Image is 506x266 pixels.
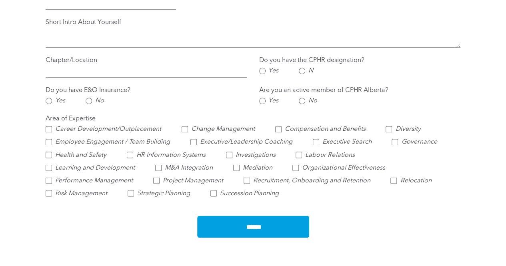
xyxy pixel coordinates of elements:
[46,190,52,196] input: Risk Management
[401,138,437,146] span: Governance
[296,152,302,158] input: Labour Relations
[259,87,460,94] label: Are you an active member of CPHR Alberta?
[308,67,313,75] span: N
[46,177,52,184] input: Performance Management
[386,126,392,132] input: Diversity
[46,164,52,171] input: Learning and Development
[55,164,135,172] span: Learning and Development
[220,190,278,197] span: Succession Planning
[55,151,106,159] span: Health and Safety
[153,177,160,184] input: Project Management
[299,68,305,74] input: N
[55,177,133,184] span: Performance Management
[200,138,292,146] span: Executive/Leadership Coaching
[313,139,319,145] input: Executive Search
[299,98,305,104] input: No
[136,151,206,159] span: HR Information Systems
[292,164,299,171] input: Organizational Effectiveness
[226,152,232,158] input: Investigations
[165,164,213,172] span: M&A Integration
[55,97,65,105] span: Yes
[163,177,223,184] span: Project Management
[259,57,390,64] label: Do you have the CPHR designation?
[284,126,365,133] span: Compensation and Benefits
[137,190,190,197] span: Strategic Planning
[46,126,52,132] input: Career Development/Outplacement
[95,97,104,105] span: No
[128,190,134,196] input: Strategic Planning
[259,68,266,74] input: Yes
[395,126,420,133] span: Diversity
[268,97,278,105] span: Yes
[244,177,250,184] input: Recruitment, Onboarding and Retention
[46,152,52,158] input: Health and Safety
[400,177,431,184] span: Relocation
[322,138,371,146] span: Executive Search
[55,190,107,197] span: Risk Management
[46,98,52,104] input: Yes
[86,98,92,104] input: No
[182,126,188,132] input: Change Management
[305,151,354,159] span: Labour Relations
[46,19,460,26] label: Short Intro About Yourself
[302,164,385,172] span: Organizational Effectiveness
[259,98,266,104] input: Yes
[127,152,133,158] input: HR Information Systems
[253,177,370,184] span: Recruitment, Onboarding and Retention
[190,139,197,145] input: Executive/Leadership Coaching
[55,126,161,133] span: Career Development/Outplacement
[308,97,317,105] span: No
[235,151,275,159] span: Investigations
[46,87,247,94] label: Do you have E&O Insurance?
[275,126,282,132] input: Compensation and Benefits
[233,164,240,171] input: Mediation
[155,164,162,171] input: M&A Integration
[46,57,247,64] label: Chapter/Location
[46,139,52,145] input: Employee Engagement / Team Building
[46,115,460,123] label: Area of Expertise
[210,190,217,196] input: Succession Planning
[55,138,170,146] span: Employee Engagement / Team Building
[191,126,255,133] span: Change Management
[390,177,397,184] input: Relocation
[392,139,398,145] input: Governance
[268,67,278,75] span: Yes
[242,164,272,172] span: Mediation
